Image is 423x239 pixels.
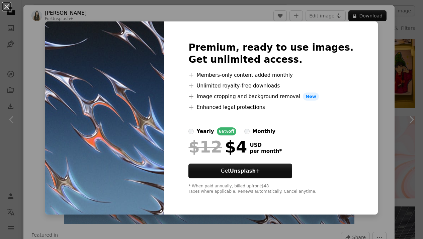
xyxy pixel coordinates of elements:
input: monthly [244,129,250,134]
button: GetUnsplash+ [188,164,292,178]
li: Image cropping and background removal [188,93,353,101]
img: premium_photo-1725755315320-eb35ab92ed48 [45,21,164,215]
div: $4 [188,138,247,156]
h2: Premium, ready to use images. Get unlimited access. [188,42,353,66]
input: yearly66%off [188,129,194,134]
div: * When paid annually, billed upfront $48 Taxes where applicable. Renews automatically. Cancel any... [188,184,353,194]
div: yearly [196,127,214,135]
strong: Unsplash+ [230,168,260,174]
li: Enhanced legal protections [188,103,353,111]
span: $12 [188,138,222,156]
span: USD [250,142,282,148]
div: monthly [252,127,275,135]
li: Unlimited royalty-free downloads [188,82,353,90]
li: Members-only content added monthly [188,71,353,79]
span: per month * [250,148,282,154]
div: 66% off [217,127,237,135]
span: New [303,93,319,101]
